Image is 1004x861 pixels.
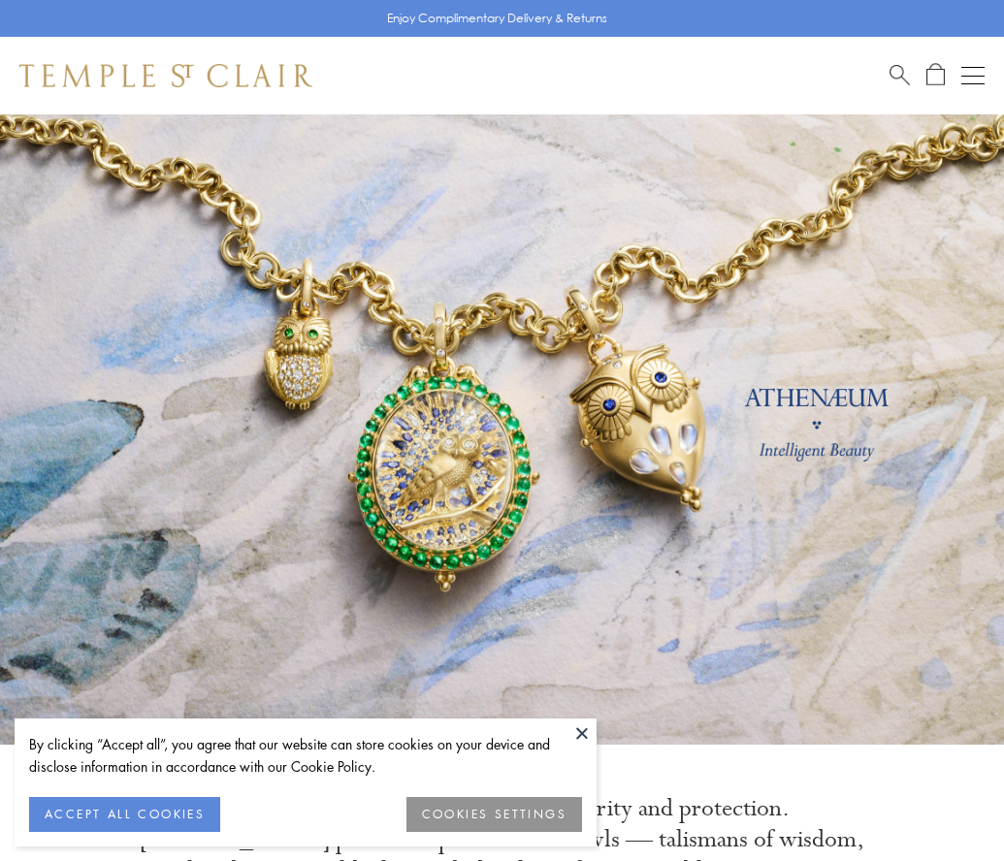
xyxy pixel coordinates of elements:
[926,63,945,87] a: Open Shopping Bag
[19,64,312,87] img: Temple St. Clair
[406,797,582,832] button: COOKIES SETTINGS
[29,733,582,778] div: By clicking “Accept all”, you agree that our website can store cookies on your device and disclos...
[29,797,220,832] button: ACCEPT ALL COOKIES
[961,64,985,87] button: Open navigation
[387,9,607,28] p: Enjoy Complimentary Delivery & Returns
[890,63,910,87] a: Search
